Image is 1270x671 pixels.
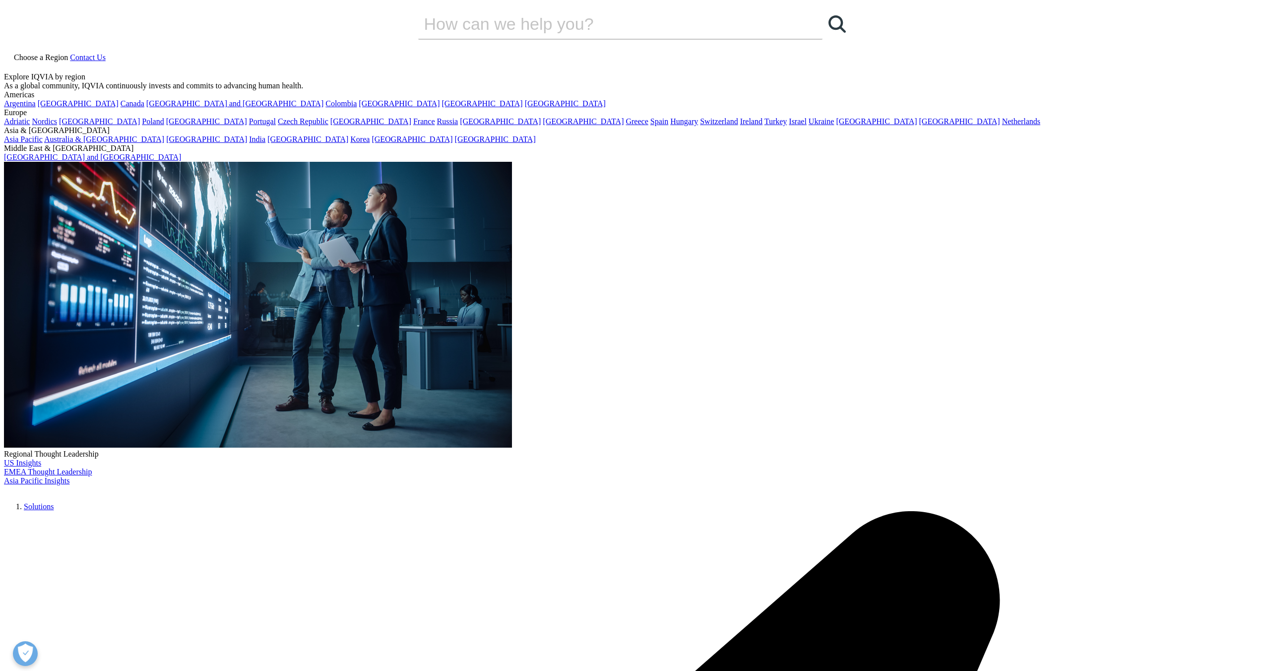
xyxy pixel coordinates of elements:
a: [GEOGRAPHIC_DATA] and [GEOGRAPHIC_DATA] [4,153,181,161]
a: [GEOGRAPHIC_DATA] [267,135,348,143]
a: Hungary [670,117,698,126]
a: Israel [789,117,807,126]
a: Solutions [24,502,54,511]
a: Ukraine [809,117,834,126]
a: India [249,135,265,143]
a: [GEOGRAPHIC_DATA] [442,99,523,108]
div: Explore IQVIA by region [4,72,1266,81]
a: [GEOGRAPHIC_DATA] [359,99,440,108]
a: [GEOGRAPHIC_DATA] [543,117,624,126]
span: Choose a Region [14,53,68,62]
a: [GEOGRAPHIC_DATA] [330,117,411,126]
a: Colombia [325,99,357,108]
a: Canada [121,99,144,108]
a: Russia [437,117,458,126]
img: 2093_analyzing-data-using-big-screen-display-and-laptop.png [4,162,512,448]
a: EMEA Thought Leadership [4,468,92,476]
a: Switzerland [700,117,738,126]
a: [GEOGRAPHIC_DATA] [525,99,606,108]
a: Czech Republic [278,117,328,126]
a: [GEOGRAPHIC_DATA] [836,117,917,126]
div: Europe [4,108,1266,117]
a: Argentina [4,99,36,108]
a: Spain [650,117,668,126]
a: [GEOGRAPHIC_DATA] [372,135,452,143]
a: Asia Pacific [4,135,43,143]
a: Contact Us [70,53,106,62]
div: Middle East & [GEOGRAPHIC_DATA] [4,144,1266,153]
input: Search [418,9,794,39]
a: Search [823,9,852,39]
a: Portugal [249,117,276,126]
button: Open Preferences [13,641,38,666]
a: Netherlands [1002,117,1040,126]
a: Turkey [764,117,787,126]
a: Nordics [32,117,57,126]
a: [GEOGRAPHIC_DATA] [166,135,247,143]
a: Poland [142,117,164,126]
a: [GEOGRAPHIC_DATA] [38,99,119,108]
a: [GEOGRAPHIC_DATA] [460,117,541,126]
a: Korea [350,135,370,143]
a: [GEOGRAPHIC_DATA] and [GEOGRAPHIC_DATA] [146,99,323,108]
a: [GEOGRAPHIC_DATA] [919,117,1000,126]
div: As a global community, IQVIA continuously invests and commits to advancing human health. [4,81,1266,90]
a: Adriatic [4,117,30,126]
a: France [413,117,435,126]
a: Ireland [740,117,762,126]
a: [GEOGRAPHIC_DATA] [166,117,247,126]
div: Americas [4,90,1266,99]
a: Greece [626,117,648,126]
div: Regional Thought Leadership [4,450,1266,459]
a: US Insights [4,459,41,467]
a: [GEOGRAPHIC_DATA] [455,135,536,143]
a: [GEOGRAPHIC_DATA] [59,117,140,126]
a: Asia Pacific Insights [4,476,69,485]
div: Asia & [GEOGRAPHIC_DATA] [4,126,1266,135]
a: Australia & [GEOGRAPHIC_DATA] [44,135,164,143]
svg: Search [828,15,846,33]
